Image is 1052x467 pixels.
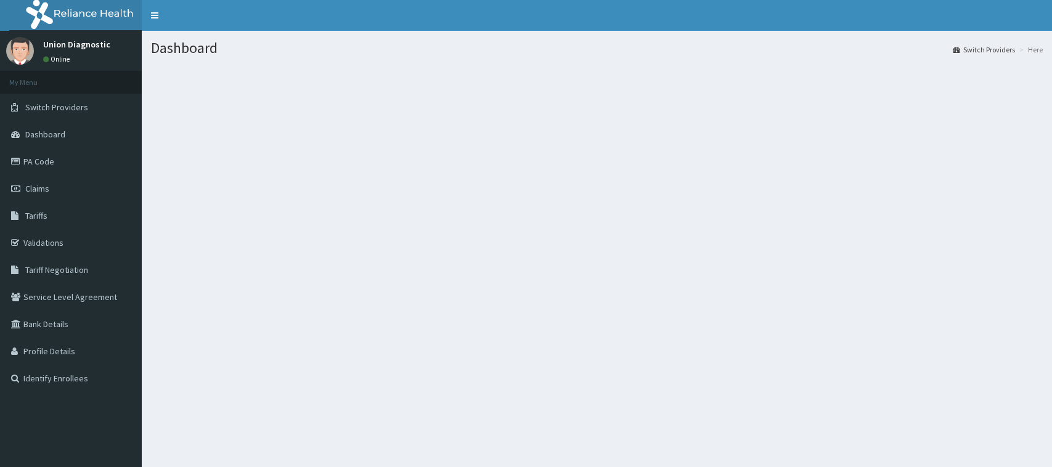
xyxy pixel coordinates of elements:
[953,44,1015,55] a: Switch Providers
[25,183,49,194] span: Claims
[43,40,110,49] p: Union Diagnostic
[1016,44,1043,55] li: Here
[25,102,88,113] span: Switch Providers
[25,129,65,140] span: Dashboard
[25,264,88,275] span: Tariff Negotiation
[25,210,47,221] span: Tariffs
[6,37,34,65] img: User Image
[151,40,1043,56] h1: Dashboard
[43,55,73,63] a: Online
